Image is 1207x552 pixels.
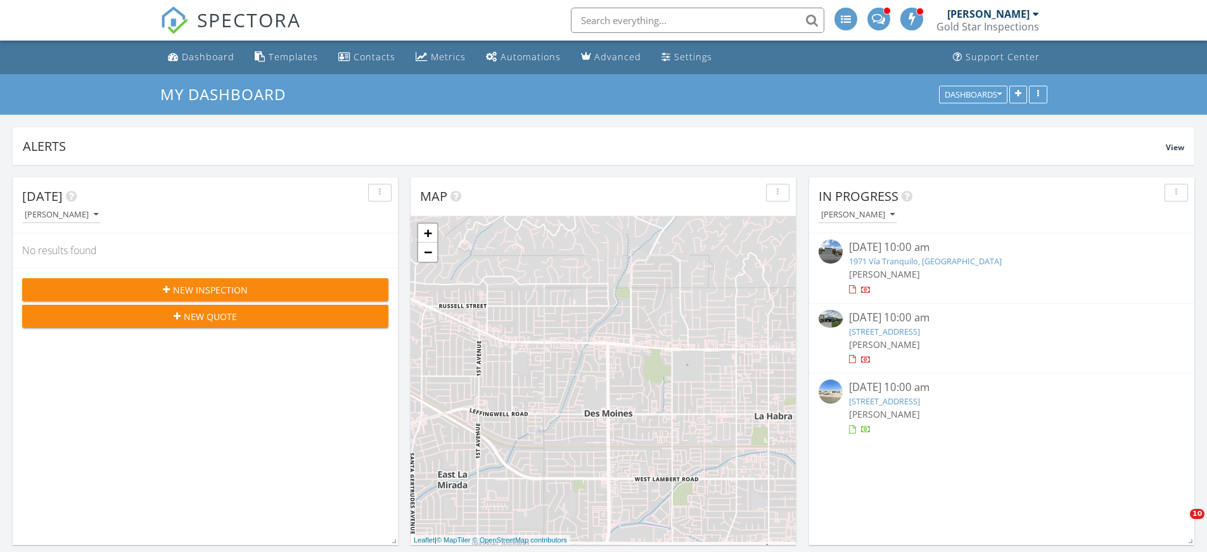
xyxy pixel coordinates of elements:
[819,310,843,328] img: 9328595%2Fcover_photos%2FwwIUdk7s3u6SJiXdi762%2Fsmall.jpg
[411,535,570,546] div: |
[819,207,897,224] button: [PERSON_NAME]
[418,243,437,262] a: Zoom out
[184,310,237,323] span: New Quote
[656,46,717,69] a: Settings
[437,536,471,544] a: © MapTiler
[849,310,1154,326] div: [DATE] 10:00 am
[1190,509,1204,519] span: 10
[849,268,920,280] span: [PERSON_NAME]
[197,6,301,33] span: SPECTORA
[576,46,646,69] a: Advanced
[571,8,824,33] input: Search everything...
[431,51,466,63] div: Metrics
[947,8,1030,20] div: [PERSON_NAME]
[163,46,239,69] a: Dashboard
[13,233,398,267] div: No results found
[160,84,297,105] a: My Dashboard
[849,395,920,407] a: [STREET_ADDRESS]
[23,138,1166,155] div: Alerts
[473,536,567,544] a: © OpenStreetMap contributors
[849,338,920,350] span: [PERSON_NAME]
[333,46,400,69] a: Contacts
[269,51,318,63] div: Templates
[966,51,1040,63] div: Support Center
[22,305,388,328] button: New Quote
[819,310,1185,366] a: [DATE] 10:00 am [STREET_ADDRESS] [PERSON_NAME]
[420,188,447,205] span: Map
[849,255,1002,267] a: 1971 Vía Tranquilo, [GEOGRAPHIC_DATA]
[819,240,843,264] img: streetview
[819,240,1185,296] a: [DATE] 10:00 am 1971 Vía Tranquilo, [GEOGRAPHIC_DATA] [PERSON_NAME]
[849,240,1154,255] div: [DATE] 10:00 am
[182,51,234,63] div: Dashboard
[819,188,898,205] span: In Progress
[25,210,98,219] div: [PERSON_NAME]
[948,46,1045,69] a: Support Center
[160,6,188,34] img: The Best Home Inspection Software - Spectora
[936,20,1039,33] div: Gold Star Inspections
[22,207,101,224] button: [PERSON_NAME]
[1166,142,1184,153] span: View
[354,51,395,63] div: Contacts
[674,51,712,63] div: Settings
[849,380,1154,395] div: [DATE] 10:00 am
[945,90,1002,99] div: Dashboards
[939,86,1007,103] button: Dashboards
[819,380,843,404] img: streetview
[250,46,323,69] a: Templates
[160,17,301,44] a: SPECTORA
[414,536,435,544] a: Leaflet
[418,224,437,243] a: Zoom in
[22,188,63,205] span: [DATE]
[173,283,248,297] span: New Inspection
[821,210,895,219] div: [PERSON_NAME]
[481,46,566,69] a: Automations (Advanced)
[22,278,388,301] button: New Inspection
[594,51,641,63] div: Advanced
[849,326,920,337] a: [STREET_ADDRESS]
[819,380,1185,436] a: [DATE] 10:00 am [STREET_ADDRESS] [PERSON_NAME]
[501,51,561,63] div: Automations
[849,408,920,420] span: [PERSON_NAME]
[411,46,471,69] a: Metrics
[1164,509,1194,539] iframe: Intercom live chat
